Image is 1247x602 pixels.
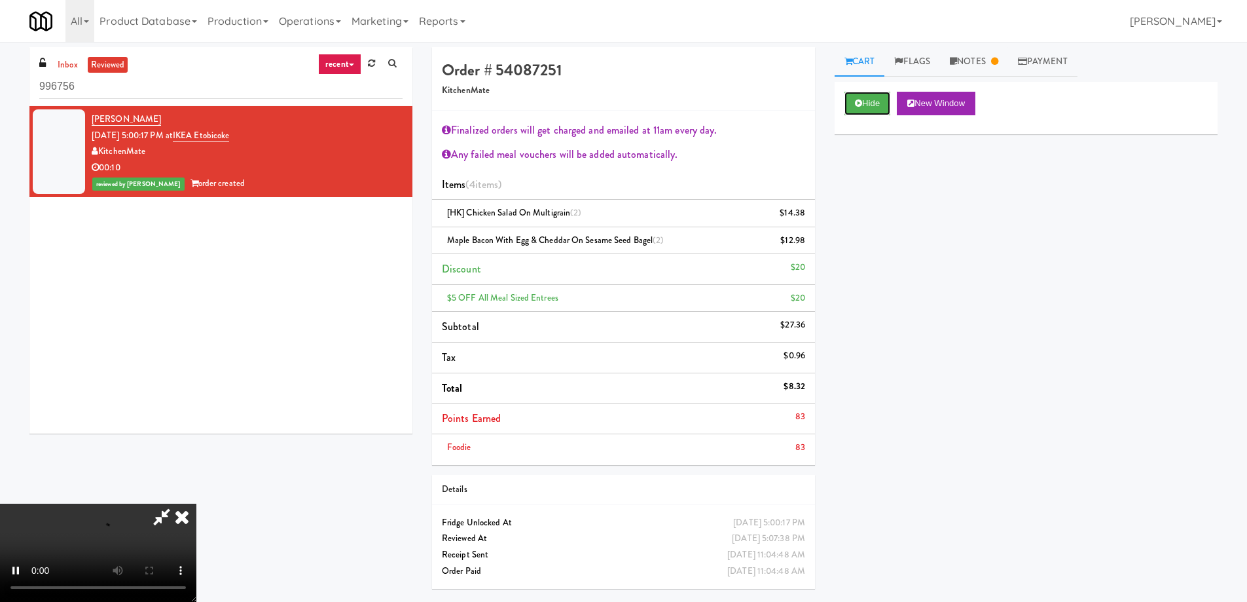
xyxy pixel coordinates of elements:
[884,47,940,77] a: Flags
[733,515,805,531] div: [DATE] 5:00:17 PM
[780,233,805,249] div: $12.98
[727,547,805,563] div: [DATE] 11:04:48 AM
[92,160,403,176] div: 00:10
[39,75,403,99] input: Search vision orders
[940,47,1008,77] a: Notes
[447,234,664,246] span: Maple Bacon with Egg & Cheddar on Sesame Seed Bagel
[653,234,664,246] span: (2)
[92,143,403,160] div: KitchenMate
[447,206,582,219] span: [HK] Chicken Salad on Multigrain
[173,129,229,142] a: IKEA Etobicoke
[442,515,805,531] div: Fridge Unlocked At
[475,177,499,192] ng-pluralize: items
[780,317,805,333] div: $27.36
[780,205,805,221] div: $14.38
[442,531,805,547] div: Reviewed At
[190,177,245,189] span: order created
[442,319,479,334] span: Subtotal
[92,178,185,191] span: reviewed by [PERSON_NAME]
[29,106,412,197] li: [PERSON_NAME][DATE] 5:00:17 PM atIKEA EtobicokeKitchenMate00:10reviewed by [PERSON_NAME]order cre...
[442,62,805,79] h4: Order # 54087251
[442,177,501,192] span: Items
[442,121,805,140] div: Finalized orders will get charged and emailed at 11am every day.
[29,10,52,33] img: Micromart
[442,86,805,96] h5: KitchenMate
[442,563,805,580] div: Order Paid
[54,57,81,73] a: inbox
[570,206,581,219] span: (2)
[791,259,805,276] div: $20
[784,348,805,364] div: $0.96
[318,54,361,75] a: recent
[795,409,805,425] div: 83
[795,440,805,456] div: 83
[732,531,805,547] div: [DATE] 5:07:38 PM
[442,481,805,498] div: Details
[92,113,161,126] a: [PERSON_NAME]
[442,381,463,396] span: Total
[442,350,456,365] span: Tax
[447,292,558,304] span: $5 OFF All Meal Sized Entrees
[844,92,890,115] button: Hide
[897,92,975,115] button: New Window
[442,411,501,426] span: Points Earned
[465,177,501,192] span: (4 )
[442,261,481,276] span: Discount
[92,129,173,141] span: [DATE] 5:00:17 PM at
[447,441,471,453] span: Foodie
[727,563,805,580] div: [DATE] 11:04:48 AM
[442,547,805,563] div: Receipt Sent
[88,57,128,73] a: reviewed
[791,290,805,307] div: $20
[784,379,805,395] div: $8.32
[835,47,885,77] a: Cart
[442,145,805,164] div: Any failed meal vouchers will be added automatically.
[1008,47,1077,77] a: Payment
